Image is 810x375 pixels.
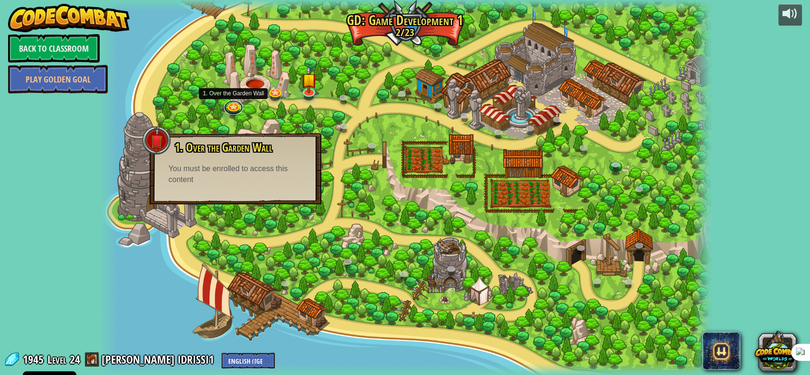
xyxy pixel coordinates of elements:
a: Play Golden Goal [8,65,108,93]
span: Level [47,352,66,367]
span: 24 [70,352,80,367]
span: 1945 [23,352,47,367]
img: CodeCombat - Learn how to code by playing a game [8,4,130,32]
span: 1. Over the Garden Wall [175,139,272,155]
img: level-banner-started.png [301,66,317,93]
div: You must be enrolled to access this content [168,164,302,185]
a: Back to Classroom [8,34,100,63]
button: Adjust volume [778,4,802,26]
a: [PERSON_NAME] IDRISSI1 [102,352,217,367]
